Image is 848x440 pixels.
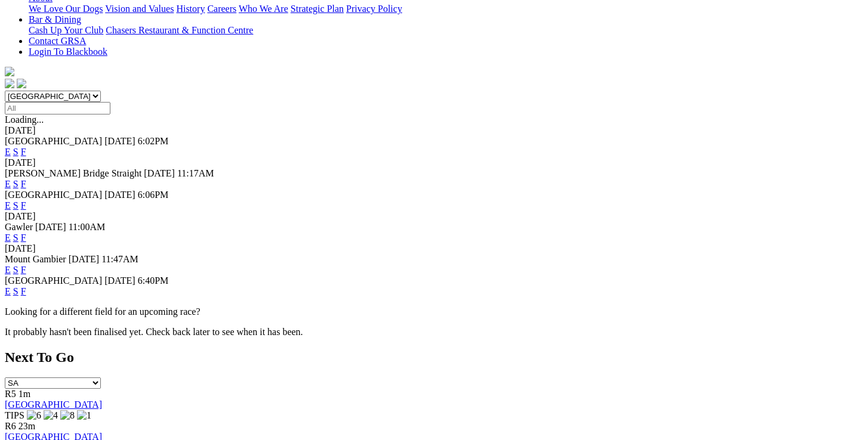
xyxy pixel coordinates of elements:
a: F [21,265,26,275]
a: F [21,233,26,243]
a: Bar & Dining [29,14,81,24]
a: S [13,233,18,243]
div: [DATE] [5,125,843,136]
a: Strategic Plan [291,4,344,14]
span: R6 [5,421,16,431]
a: E [5,179,11,189]
div: [DATE] [5,157,843,168]
a: Login To Blackbook [29,47,107,57]
a: F [21,147,26,157]
a: F [21,179,26,189]
a: E [5,286,11,296]
a: Cash Up Your Club [29,25,103,35]
a: E [5,233,11,243]
span: R5 [5,389,16,399]
partial: It probably hasn't been finalised yet. Check back later to see when it has been. [5,327,303,337]
div: Bar & Dining [29,25,843,36]
span: [GEOGRAPHIC_DATA] [5,136,102,146]
span: Loading... [5,114,44,125]
span: 1m [18,389,30,399]
a: S [13,179,18,189]
a: F [21,286,26,296]
a: F [21,200,26,210]
span: 11:00AM [69,222,106,232]
span: TIPS [5,410,24,420]
span: [DATE] [104,190,135,200]
img: 1 [77,410,91,421]
div: [DATE] [5,211,843,222]
div: About [29,4,843,14]
a: History [176,4,205,14]
a: Who We Are [239,4,288,14]
a: S [13,200,18,210]
span: 23m [18,421,35,431]
span: [GEOGRAPHIC_DATA] [5,190,102,200]
a: Contact GRSA [29,36,86,46]
img: facebook.svg [5,79,14,88]
a: S [13,147,18,157]
a: E [5,200,11,210]
span: 6:02PM [138,136,169,146]
span: [PERSON_NAME] Bridge Straight [5,168,141,178]
span: [GEOGRAPHIC_DATA] [5,275,102,286]
a: Vision and Values [105,4,174,14]
span: [DATE] [144,168,175,178]
p: Looking for a different field for an upcoming race? [5,306,843,317]
img: 6 [27,410,41,421]
h2: Next To Go [5,349,843,365]
span: 11:47AM [101,254,138,264]
a: S [13,286,18,296]
span: Gawler [5,222,33,232]
span: [DATE] [104,136,135,146]
span: 6:40PM [138,275,169,286]
a: [GEOGRAPHIC_DATA] [5,399,102,410]
span: [DATE] [69,254,100,264]
input: Select date [5,102,110,114]
a: Privacy Policy [346,4,402,14]
span: [DATE] [35,222,66,232]
span: 11:17AM [177,168,214,178]
img: 8 [60,410,75,421]
a: Chasers Restaurant & Function Centre [106,25,253,35]
img: twitter.svg [17,79,26,88]
div: [DATE] [5,243,843,254]
img: 4 [44,410,58,421]
a: Careers [207,4,236,14]
span: 6:06PM [138,190,169,200]
span: Mount Gambier [5,254,66,264]
span: [DATE] [104,275,135,286]
a: S [13,265,18,275]
a: We Love Our Dogs [29,4,103,14]
a: E [5,147,11,157]
a: E [5,265,11,275]
img: logo-grsa-white.png [5,67,14,76]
